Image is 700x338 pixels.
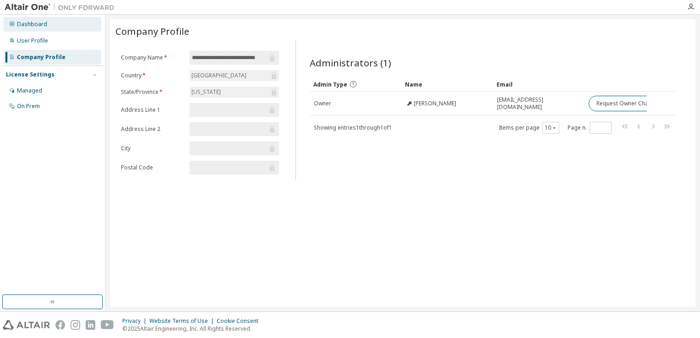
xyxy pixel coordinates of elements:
div: [GEOGRAPHIC_DATA] [190,71,248,81]
img: Altair One [5,3,119,12]
div: [GEOGRAPHIC_DATA] [190,70,279,81]
div: Name [405,77,489,92]
span: Page n. [568,122,612,134]
span: Showing entries 1 through 1 of 1 [314,124,392,131]
label: Company Name [121,54,184,61]
label: City [121,145,184,152]
div: Email [497,77,581,92]
img: altair_logo.svg [3,320,50,330]
img: youtube.svg [101,320,114,330]
div: Cookie Consent [217,317,264,325]
div: [US_STATE] [190,87,222,97]
div: Privacy [122,317,149,325]
div: User Profile [17,37,48,44]
span: [PERSON_NAME] [414,100,456,107]
button: Request Owner Change [589,96,666,111]
span: Administrators (1) [310,56,391,69]
label: Address Line 2 [121,125,184,133]
img: instagram.svg [71,320,80,330]
label: Country [121,72,184,79]
div: Company Profile [17,54,66,61]
div: On Prem [17,103,40,110]
label: Postal Code [121,164,184,171]
button: 10 [545,124,557,131]
div: [US_STATE] [190,87,279,98]
img: facebook.svg [55,320,65,330]
label: Address Line 1 [121,106,184,114]
span: Items per page [499,122,559,134]
span: Company Profile [115,25,189,38]
div: License Settings [6,71,55,78]
div: Dashboard [17,21,47,28]
div: Managed [17,87,42,94]
label: State/Province [121,88,184,96]
img: linkedin.svg [86,320,95,330]
span: Admin Type [313,81,347,88]
span: [EMAIL_ADDRESS][DOMAIN_NAME] [497,96,580,111]
div: Website Terms of Use [149,317,217,325]
span: Owner [314,100,331,107]
p: © 2025 Altair Engineering, Inc. All Rights Reserved. [122,325,264,333]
